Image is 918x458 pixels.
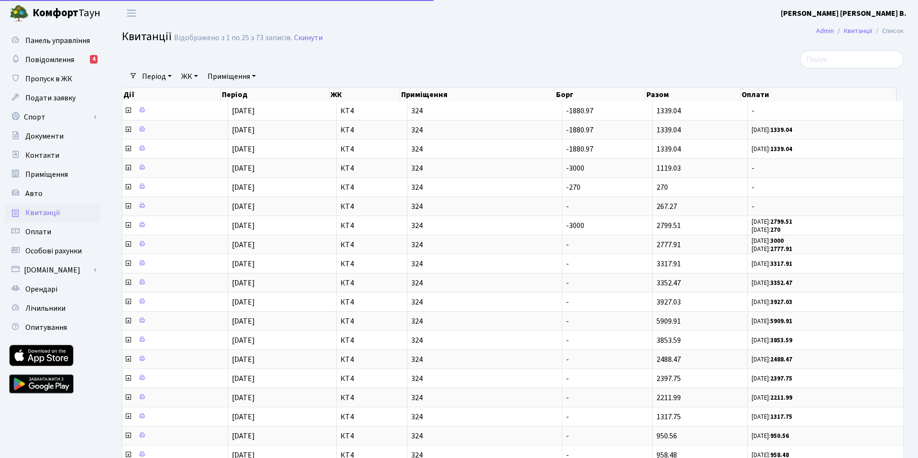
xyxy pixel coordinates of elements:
[770,336,792,345] b: 3853.59
[5,50,100,69] a: Повідомлення4
[752,317,792,326] small: [DATE]:
[656,144,681,154] span: 1339.04
[25,284,57,294] span: Орендарі
[340,279,403,287] span: КТ4
[770,374,792,383] b: 2397.75
[770,245,792,253] b: 2777.91
[400,88,555,101] th: Приміщення
[5,261,100,280] a: [DOMAIN_NAME]
[752,184,899,191] span: -
[340,394,403,402] span: КТ4
[656,412,681,422] span: 1317.75
[411,356,558,363] span: 324
[752,355,792,364] small: [DATE]:
[566,278,569,288] span: -
[752,298,792,306] small: [DATE]:
[802,21,918,41] nav: breadcrumb
[656,240,681,250] span: 2777.91
[656,201,677,212] span: 267.27
[232,373,255,384] span: [DATE]
[770,317,792,326] b: 5909.91
[752,226,780,234] small: [DATE]:
[340,107,403,115] span: КТ4
[770,126,792,134] b: 1339.04
[122,28,172,45] span: Квитанції
[232,182,255,193] span: [DATE]
[656,393,681,403] span: 2211.99
[25,35,90,46] span: Панель управління
[752,107,899,115] span: -
[340,432,403,440] span: КТ4
[411,298,558,306] span: 324
[411,184,558,191] span: 324
[741,88,896,101] th: Оплати
[232,316,255,327] span: [DATE]
[5,88,100,108] a: Подати заявку
[566,412,569,422] span: -
[816,26,834,36] a: Admin
[177,68,202,85] a: ЖК
[656,373,681,384] span: 2397.75
[340,126,403,134] span: КТ4
[781,8,907,19] b: [PERSON_NAME] [PERSON_NAME] В.
[5,165,100,184] a: Приміщення
[5,184,100,203] a: Авто
[656,335,681,346] span: 3853.59
[411,203,558,210] span: 324
[10,4,29,23] img: logo.png
[5,318,100,337] a: Опитування
[752,203,899,210] span: -
[232,393,255,403] span: [DATE]
[752,218,792,226] small: [DATE]:
[770,218,792,226] b: 2799.51
[752,245,792,253] small: [DATE]:
[232,354,255,365] span: [DATE]
[752,393,792,402] small: [DATE]:
[770,355,792,364] b: 2488.47
[232,201,255,212] span: [DATE]
[90,55,98,64] div: 4
[566,297,569,307] span: -
[25,322,67,333] span: Опитування
[566,163,584,174] span: -3000
[221,88,329,101] th: Період
[25,188,43,199] span: Авто
[5,299,100,318] a: Лічильники
[5,280,100,299] a: Орендарі
[566,240,569,250] span: -
[5,146,100,165] a: Контакти
[340,164,403,172] span: КТ4
[25,303,66,314] span: Лічильники
[340,317,403,325] span: КТ4
[120,5,143,21] button: Переключити навігацію
[566,373,569,384] span: -
[566,354,569,365] span: -
[656,125,681,135] span: 1339.04
[656,220,681,231] span: 2799.51
[174,33,292,43] div: Відображено з 1 по 25 з 73 записів.
[232,335,255,346] span: [DATE]
[566,182,580,193] span: -270
[411,279,558,287] span: 324
[752,260,792,268] small: [DATE]:
[752,279,792,287] small: [DATE]:
[770,226,780,234] b: 270
[5,222,100,241] a: Оплати
[752,432,789,440] small: [DATE]:
[340,413,403,421] span: КТ4
[566,259,569,269] span: -
[872,26,904,36] li: Список
[752,336,792,345] small: [DATE]:
[329,88,400,101] th: ЖК
[25,74,72,84] span: Пропуск в ЖК
[770,145,792,153] b: 1339.04
[411,337,558,344] span: 324
[752,374,792,383] small: [DATE]:
[232,278,255,288] span: [DATE]
[122,88,221,101] th: Дії
[752,237,784,245] small: [DATE]:
[340,184,403,191] span: КТ4
[770,298,792,306] b: 3927.03
[340,298,403,306] span: КТ4
[656,297,681,307] span: 3927.03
